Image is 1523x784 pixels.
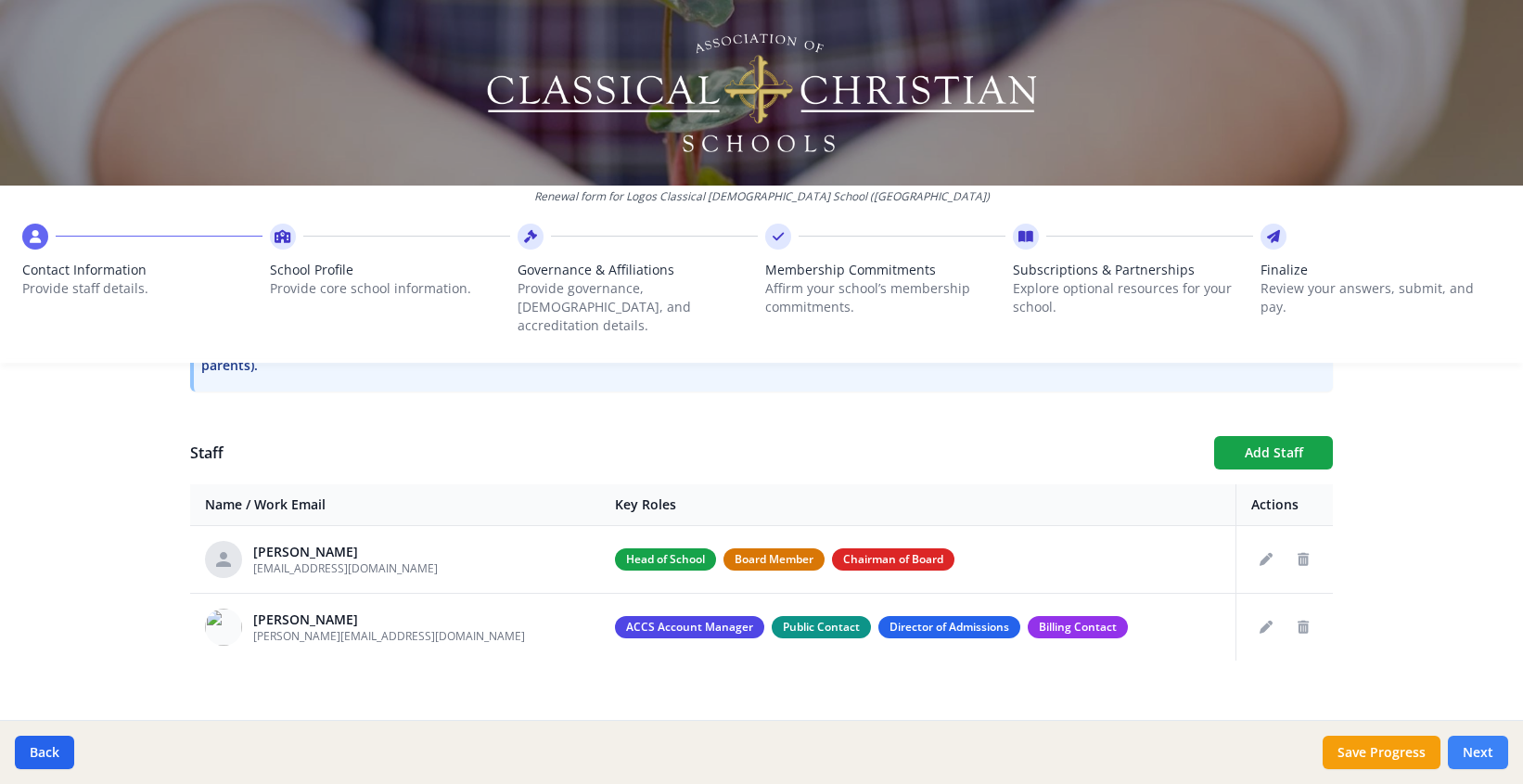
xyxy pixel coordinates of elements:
[518,261,758,279] span: Governance & Affiliations
[270,261,510,279] span: School Profile
[253,560,438,576] span: [EMAIL_ADDRESS][DOMAIN_NAME]
[253,543,438,561] div: [PERSON_NAME]
[1288,545,1318,574] button: Delete staff
[615,616,764,638] span: ACCS Account Manager
[22,261,262,279] span: Contact Information
[615,548,716,571] span: Head of School
[878,616,1020,638] span: Director of Admissions
[190,484,600,526] th: Name / Work Email
[1013,261,1253,279] span: Subscriptions & Partnerships
[765,261,1005,279] span: Membership Commitments
[1251,612,1281,642] button: Edit staff
[1261,279,1501,316] p: Review your answers, submit, and pay.
[518,279,758,335] p: Provide governance, [DEMOGRAPHIC_DATA], and accreditation details.
[765,279,1005,316] p: Affirm your school’s membership commitments.
[832,548,954,571] span: Chairman of Board
[600,484,1236,526] th: Key Roles
[1288,612,1318,642] button: Delete staff
[723,548,825,571] span: Board Member
[1448,736,1508,769] button: Next
[484,28,1040,158] img: Logo
[253,628,525,644] span: [PERSON_NAME][EMAIL_ADDRESS][DOMAIN_NAME]
[1236,484,1334,526] th: Actions
[1251,545,1281,574] button: Edit staff
[270,279,510,298] p: Provide core school information.
[1013,279,1253,316] p: Explore optional resources for your school.
[772,616,871,638] span: Public Contact
[15,736,74,769] button: Back
[1323,736,1440,769] button: Save Progress
[1028,616,1128,638] span: Billing Contact
[1261,261,1501,279] span: Finalize
[1214,436,1333,469] button: Add Staff
[22,279,262,298] p: Provide staff details.
[190,442,1199,464] h1: Staff
[253,610,525,629] div: [PERSON_NAME]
